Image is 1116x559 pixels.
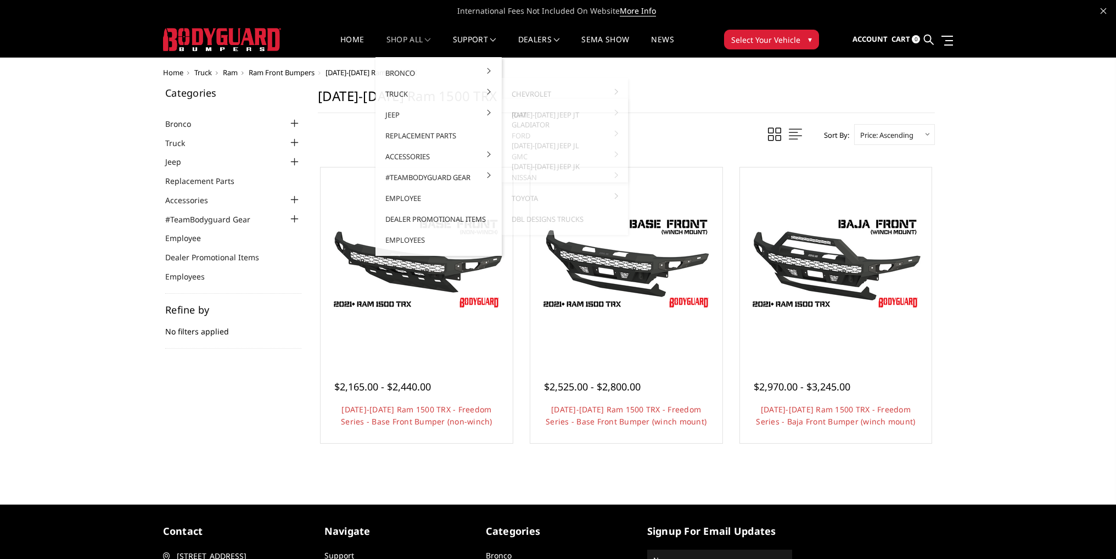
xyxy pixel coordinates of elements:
[818,127,849,143] label: Sort By:
[163,68,183,77] a: Home
[165,271,218,282] a: Employees
[891,34,910,44] span: Cart
[743,170,929,357] a: 2021-2024 Ram 1500 TRX - Freedom Series - Baja Front Bumper (winch mount) 2021-2024 Ram 1500 TRX ...
[506,156,624,177] a: [DATE]-[DATE] Jeep JK
[506,135,624,156] a: [DATE]-[DATE] Jeep JL
[506,209,624,230] a: DBL Designs Trucks
[341,404,492,427] a: [DATE]-[DATE] Ram 1500 TRX - Freedom Series - Base Front Bumper (non-winch)
[724,30,819,49] button: Select Your Vehicle
[647,524,792,539] h5: signup for email updates
[754,380,850,393] span: $2,970.00 - $3,245.00
[620,5,656,16] a: More Info
[194,68,212,77] a: Truck
[506,83,624,104] a: Chevrolet
[453,36,496,57] a: Support
[756,404,915,427] a: [DATE]-[DATE] Ram 1500 TRX - Freedom Series - Baja Front Bumper (winch mount)
[165,214,264,225] a: #TeamBodyguard Gear
[891,25,920,54] a: Cart 0
[165,194,222,206] a: Accessories
[544,380,641,393] span: $2,525.00 - $2,800.00
[380,125,497,146] a: Replacement Parts
[329,214,504,313] img: 2021-2024 Ram 1500 TRX - Freedom Series - Base Front Bumper (non-winch)
[1061,506,1116,559] iframe: Chat Widget
[165,88,301,98] h5: Categories
[380,167,497,188] a: #TeamBodyguard Gear
[163,524,308,539] h5: contact
[163,28,281,51] img: BODYGUARD BUMPERS
[165,305,301,349] div: No filters applied
[326,68,417,77] span: [DATE]-[DATE] Ram 1500 TRX
[323,170,510,357] a: 2021-2024 Ram 1500 TRX - Freedom Series - Base Front Bumper (non-winch) 2021-2024 Ram 1500 TRX - ...
[340,36,364,57] a: Home
[380,230,497,250] a: Employees
[731,34,800,46] span: Select Your Vehicle
[249,68,315,77] a: Ram Front Bumpers
[165,156,195,167] a: Jeep
[380,146,497,167] a: Accessories
[380,188,497,209] a: Employee
[486,524,631,539] h5: Categories
[380,209,497,230] a: Dealer Promotional Items
[223,68,238,77] a: Ram
[518,36,560,57] a: Dealers
[808,33,812,45] span: ▾
[165,137,199,149] a: Truck
[324,524,469,539] h5: Navigate
[912,35,920,43] span: 0
[165,305,301,315] h5: Refine by
[334,380,431,393] span: $2,165.00 - $2,440.00
[165,118,205,130] a: Bronco
[853,34,888,44] span: Account
[318,88,935,113] h1: [DATE]-[DATE] Ram 1500 TRX
[853,25,888,54] a: Account
[506,188,624,209] a: Toyota
[546,404,706,427] a: [DATE]-[DATE] Ram 1500 TRX - Freedom Series - Base Front Bumper (winch mount)
[581,36,629,57] a: SEMA Show
[533,170,720,357] a: 2021-2024 Ram 1500 TRX - Freedom Series - Base Front Bumper (winch mount) 2021-2024 Ram 1500 TRX ...
[165,251,273,263] a: Dealer Promotional Items
[380,83,497,104] a: Truck
[506,104,624,135] a: [DATE]-[DATE] Jeep JT Gladiator
[165,232,215,244] a: Employee
[386,36,431,57] a: shop all
[651,36,674,57] a: News
[165,175,248,187] a: Replacement Parts
[380,104,497,125] a: Jeep
[380,63,497,83] a: Bronco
